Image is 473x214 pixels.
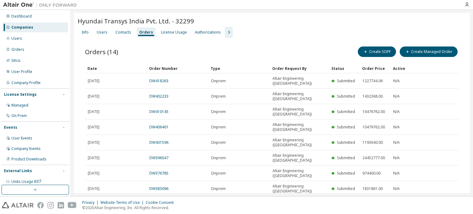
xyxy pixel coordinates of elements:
[11,36,22,41] div: Users
[362,125,385,130] span: 10479762.00
[47,202,54,208] img: instagram.svg
[362,186,383,191] span: 1831861.00
[11,69,32,74] div: User Profile
[393,171,400,176] span: N/A
[11,47,24,52] div: Orders
[149,171,168,176] a: DW376785
[85,47,118,56] span: Orders (14)
[11,58,21,63] div: SKUs
[195,30,221,35] div: Authorizations
[211,186,226,191] span: Onprem
[211,94,226,99] span: Onprem
[273,76,326,86] span: Altair Engineering ([GEOGRAPHIC_DATA])
[393,63,419,73] div: Active
[393,109,400,114] span: N/A
[88,155,99,160] span: [DATE]
[273,138,326,147] span: Altair Engineering ([GEOGRAPHIC_DATA])
[88,79,99,83] span: [DATE]
[337,171,355,176] span: Submitted
[11,157,46,162] div: Product Downloads
[362,109,385,114] span: 10476762.00
[11,146,41,151] div: Company Events
[78,17,194,25] span: Hyundai Transys India Pvt. Ltd. - 32299
[88,171,99,176] span: [DATE]
[149,124,168,130] a: DW406401
[11,25,33,30] div: Companies
[400,46,458,57] button: Create Managed Order
[149,78,168,83] a: DW418263
[272,63,326,73] div: Order Request By
[273,184,326,194] span: Altair Engineering ([GEOGRAPHIC_DATA])
[337,140,355,145] span: Submitted
[273,168,326,178] span: Altair Engineering ([GEOGRAPHIC_DATA])
[358,46,396,57] button: Create SOFF
[362,140,383,145] span: 1193640.00
[4,168,32,173] div: External Links
[362,171,381,176] span: 974400.00
[139,30,153,35] div: Orders
[11,136,32,141] div: User Events
[88,125,99,130] span: [DATE]
[211,140,226,145] span: Onprem
[3,2,80,8] img: Altair One
[211,125,226,130] span: Onprem
[211,109,226,114] span: Onprem
[273,91,326,101] span: Altair Engineering ([GEOGRAPHIC_DATA])
[68,202,77,208] img: youtube.svg
[273,153,326,163] span: Altair Engineering ([GEOGRAPHIC_DATA])
[87,63,144,73] div: Date
[362,63,388,73] div: Order Price
[211,79,226,83] span: Onprem
[11,80,41,85] div: Company Profile
[211,171,226,176] span: Onprem
[362,94,383,99] span: 1432368.00
[11,179,42,184] span: Units Usage BI
[337,109,355,114] span: Submitted
[211,155,226,160] span: Onprem
[393,155,400,160] span: N/A
[2,202,34,208] img: altair_logo.svg
[88,140,99,145] span: [DATE]
[211,63,267,73] div: Type
[88,186,99,191] span: [DATE]
[161,30,187,35] div: License Usage
[37,202,44,208] img: facebook.svg
[149,186,168,191] a: DW383096
[149,155,168,160] a: DW396047
[4,125,17,130] div: Events
[337,155,355,160] span: Submitted
[393,94,400,99] span: N/A
[97,30,107,35] div: Users
[331,63,357,73] div: Status
[11,14,32,19] div: Dashboard
[115,30,131,35] div: Contacts
[82,205,177,210] p: © 2025 Altair Engineering, Inc. All Rights Reserved.
[4,92,37,97] div: License Settings
[393,140,400,145] span: N/A
[82,200,100,205] div: Privacy
[393,186,400,191] span: N/A
[82,30,89,35] div: Info
[149,109,168,114] a: DW410145
[88,109,99,114] span: [DATE]
[149,94,168,99] a: DW402233
[11,113,27,118] div: On Prem
[88,94,99,99] span: [DATE]
[337,186,355,191] span: Submitted
[11,103,28,108] div: Managed
[273,107,326,117] span: Altair Engineering ([GEOGRAPHIC_DATA])
[149,63,206,73] div: Order Number
[58,202,64,208] img: linkedin.svg
[337,94,355,99] span: Submitted
[362,79,383,83] span: 1227744.06
[393,125,400,130] span: N/A
[273,122,326,132] span: Altair Engineering ([GEOGRAPHIC_DATA])
[362,155,385,160] span: 24452777.00
[337,78,355,83] span: Submitted
[337,124,355,130] span: Submitted
[146,200,177,205] div: Cookie Consent
[149,140,168,145] a: DW401596
[100,200,146,205] div: Website Terms of Use
[393,79,400,83] span: N/A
